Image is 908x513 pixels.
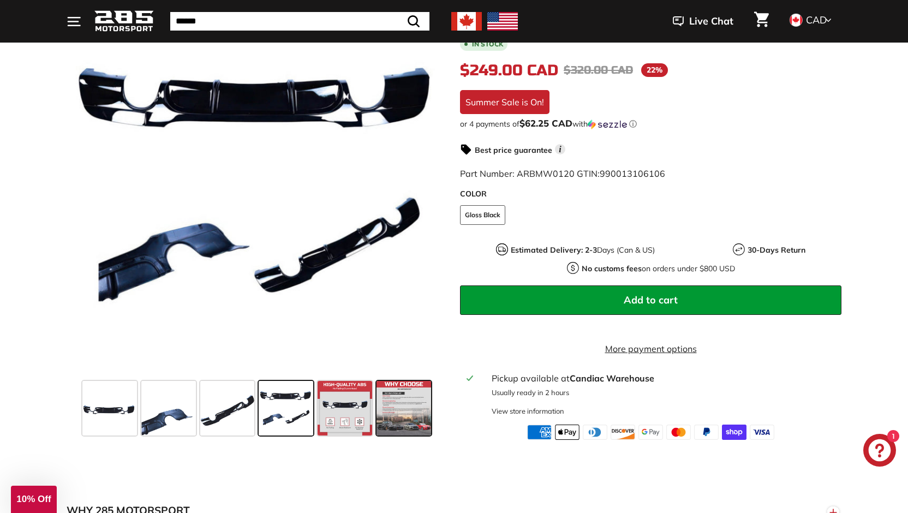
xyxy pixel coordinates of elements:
img: discover [611,425,635,440]
div: Summer Sale is On! [460,90,549,114]
button: Add to cart [460,285,841,315]
span: 990013106106 [600,168,665,179]
img: paypal [694,425,719,440]
div: 10% Off [11,486,57,513]
a: Cart [748,3,775,40]
img: diners_club [583,425,607,440]
div: Pickup available at [492,372,835,385]
div: or 4 payments of$62.25 CADwithSezzle Click to learn more about Sezzle [460,118,841,129]
span: Part Number: ARBMW0120 GTIN: [460,168,665,179]
strong: 30-Days Return [748,245,805,255]
span: CAD [806,14,827,26]
p: Usually ready in 2 hours [492,387,835,398]
img: shopify_pay [722,425,746,440]
strong: Estimated Delivery: 2-3 [511,245,597,255]
b: In stock [472,41,503,47]
span: 10% Off [16,494,51,504]
img: Logo_285_Motorsport_areodynamics_components [94,9,154,34]
span: Add to cart [624,294,678,306]
input: Search [170,12,429,31]
strong: Candiac Warehouse [570,373,654,384]
img: master [666,425,691,440]
span: i [555,144,565,154]
label: COLOR [460,188,841,200]
img: visa [750,425,774,440]
img: Sezzle [588,120,627,129]
button: Live Chat [659,8,748,35]
img: apple_pay [555,425,580,440]
span: $249.00 CAD [460,61,558,80]
strong: Best price guarantee [475,145,552,155]
a: More payment options [460,342,841,355]
img: american_express [527,425,552,440]
span: $62.25 CAD [519,117,572,129]
p: on orders under $800 USD [582,263,735,275]
div: View store information [492,406,564,416]
inbox-online-store-chat: Shopify online store chat [860,434,899,469]
img: google_pay [638,425,663,440]
p: Days (Can & US) [511,244,655,256]
div: or 4 payments of with [460,118,841,129]
span: 22% [641,63,668,77]
strong: No customs fees [582,264,642,273]
span: Live Chat [689,14,733,28]
span: $320.00 CAD [564,63,633,77]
